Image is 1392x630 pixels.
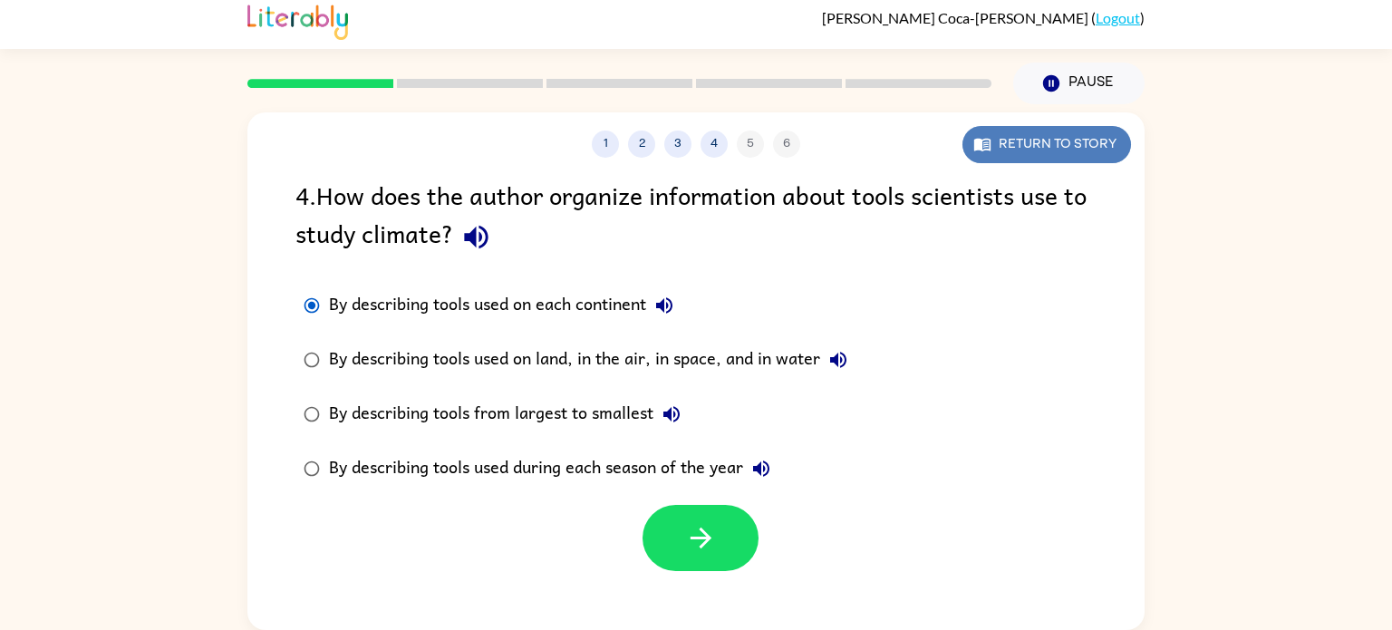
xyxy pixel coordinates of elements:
[295,176,1097,260] div: 4 . How does the author organize information about tools scientists use to study climate?
[962,126,1131,163] button: Return to story
[329,287,682,324] div: By describing tools used on each continent
[592,131,619,158] button: 1
[329,396,690,432] div: By describing tools from largest to smallest
[664,131,691,158] button: 3
[628,131,655,158] button: 2
[820,342,856,378] button: By describing tools used on land, in the air, in space, and in water
[329,451,779,487] div: By describing tools used during each season of the year
[1096,9,1140,26] a: Logout
[653,396,690,432] button: By describing tools from largest to smallest
[743,451,779,487] button: By describing tools used during each season of the year
[701,131,728,158] button: 4
[1013,63,1145,104] button: Pause
[822,9,1091,26] span: [PERSON_NAME] Coca-[PERSON_NAME]
[646,287,682,324] button: By describing tools used on each continent
[822,9,1145,26] div: ( )
[329,342,856,378] div: By describing tools used on land, in the air, in space, and in water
